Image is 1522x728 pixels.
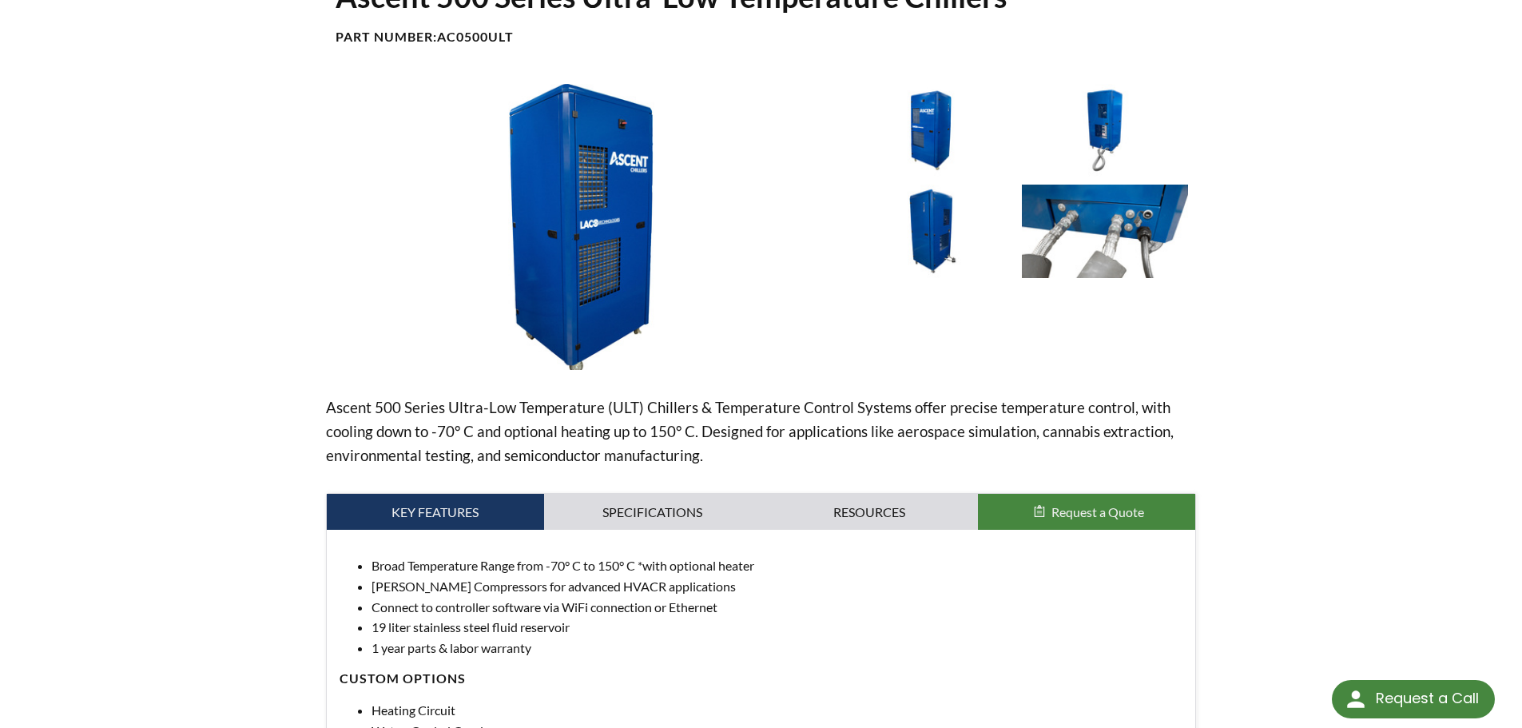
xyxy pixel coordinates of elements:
[336,29,1187,46] h4: Part Number:
[437,29,514,44] b: AC0500ULT
[761,494,979,531] a: Resources
[326,396,1197,467] p: Ascent 500 Series Ultra-Low Temperature (ULT) Chillers & Temperature Control Systems offer precis...
[372,700,1183,721] li: Heating Circuit
[1376,680,1479,717] div: Request a Call
[372,638,1183,658] li: 1 year parts & labor warranty
[372,576,1183,597] li: [PERSON_NAME] Compressors for advanced HVACR applications
[340,670,1183,687] h4: Custom Options
[326,84,836,370] img: Ascent Chiller 500 Series Image 1
[327,494,544,531] a: Key Features
[1332,680,1495,718] div: Request a Call
[544,494,761,531] a: Specifications
[1022,185,1188,277] img: Ascent Chiller 500 Series Image 5
[372,597,1183,618] li: Connect to controller software via WiFi connection or Ethernet
[1343,686,1369,712] img: round button
[1022,84,1188,177] img: Ascent Chiller 500 Series Image 3
[848,185,1014,277] img: Ascent Chiller 500 Series Image 4
[372,555,1183,576] li: Broad Temperature Range from -70° C to 150° C *with optional heater
[1051,504,1144,519] span: Request a Quote
[978,494,1195,531] button: Request a Quote
[372,617,1183,638] li: 19 liter stainless steel fluid reservoir
[848,84,1014,177] img: Ascent Chiller 500 Series Image 2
